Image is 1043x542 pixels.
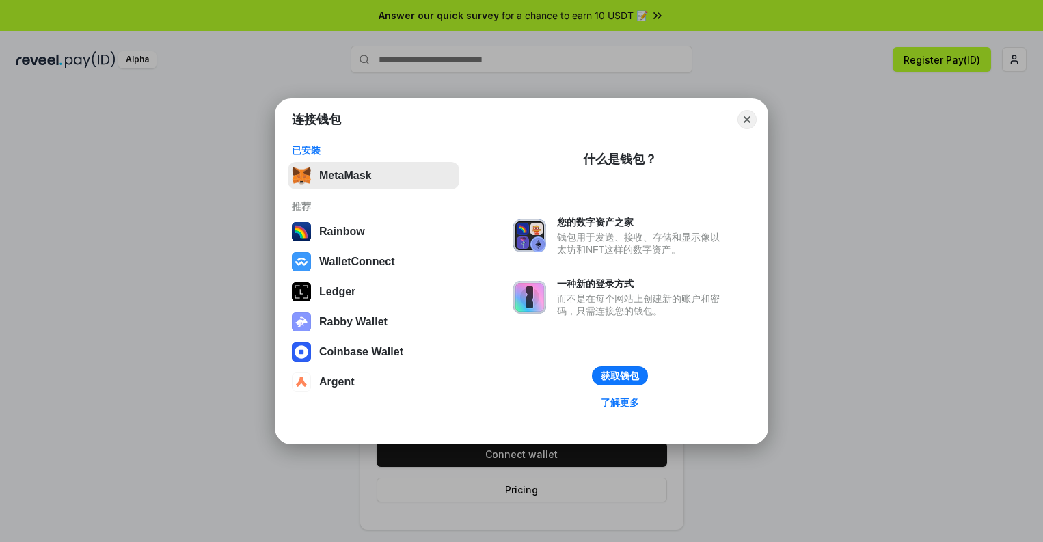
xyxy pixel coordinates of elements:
button: MetaMask [288,162,459,189]
button: Rainbow [288,218,459,245]
button: WalletConnect [288,248,459,275]
div: 已安装 [292,144,455,157]
div: Coinbase Wallet [319,346,403,358]
img: svg+xml,%3Csvg%20width%3D%2228%22%20height%3D%2228%22%20viewBox%3D%220%200%2028%2028%22%20fill%3D... [292,252,311,271]
button: Argent [288,368,459,396]
button: Rabby Wallet [288,308,459,336]
div: 获取钱包 [601,370,639,382]
div: Ledger [319,286,355,298]
img: svg+xml,%3Csvg%20width%3D%2228%22%20height%3D%2228%22%20viewBox%3D%220%200%2028%2028%22%20fill%3D... [292,342,311,362]
div: 推荐 [292,200,455,213]
img: svg+xml,%3Csvg%20width%3D%2228%22%20height%3D%2228%22%20viewBox%3D%220%200%2028%2028%22%20fill%3D... [292,372,311,392]
div: 一种新的登录方式 [557,277,727,290]
h1: 连接钱包 [292,111,341,128]
div: 什么是钱包？ [583,151,657,167]
img: svg+xml,%3Csvg%20xmlns%3D%22http%3A%2F%2Fwww.w3.org%2F2000%2Fsvg%22%20fill%3D%22none%22%20viewBox... [513,281,546,314]
img: svg+xml,%3Csvg%20xmlns%3D%22http%3A%2F%2Fwww.w3.org%2F2000%2Fsvg%22%20fill%3D%22none%22%20viewBox... [292,312,311,331]
div: 钱包用于发送、接收、存储和显示像以太坊和NFT这样的数字资产。 [557,231,727,256]
button: Close [737,110,757,129]
img: svg+xml,%3Csvg%20width%3D%22120%22%20height%3D%22120%22%20viewBox%3D%220%200%20120%20120%22%20fil... [292,222,311,241]
img: svg+xml,%3Csvg%20xmlns%3D%22http%3A%2F%2Fwww.w3.org%2F2000%2Fsvg%22%20width%3D%2228%22%20height%3... [292,282,311,301]
img: svg+xml,%3Csvg%20fill%3D%22none%22%20height%3D%2233%22%20viewBox%3D%220%200%2035%2033%22%20width%... [292,166,311,185]
div: 了解更多 [601,396,639,409]
a: 了解更多 [593,394,647,411]
button: Ledger [288,278,459,306]
div: Rainbow [319,226,365,238]
div: Rabby Wallet [319,316,388,328]
div: WalletConnect [319,256,395,268]
div: Argent [319,376,355,388]
div: MetaMask [319,170,371,182]
img: svg+xml,%3Csvg%20xmlns%3D%22http%3A%2F%2Fwww.w3.org%2F2000%2Fsvg%22%20fill%3D%22none%22%20viewBox... [513,219,546,252]
div: 而不是在每个网站上创建新的账户和密码，只需连接您的钱包。 [557,293,727,317]
button: Coinbase Wallet [288,338,459,366]
div: 您的数字资产之家 [557,216,727,228]
button: 获取钱包 [592,366,648,385]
